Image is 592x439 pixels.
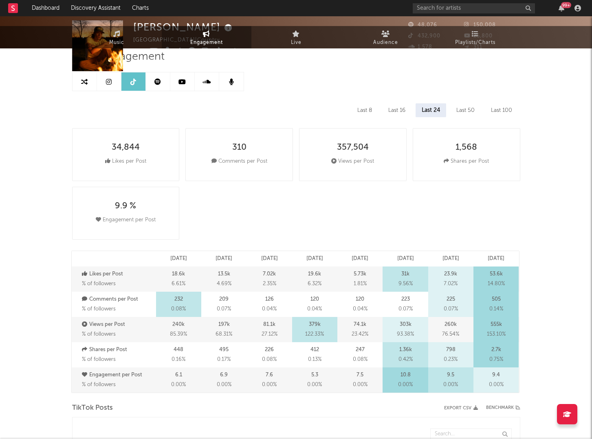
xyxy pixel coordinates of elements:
[175,370,182,380] p: 6.1
[397,254,414,264] p: [DATE]
[491,345,501,355] p: 2.7k
[263,279,276,289] span: 2.35 %
[190,38,223,48] span: Engagement
[112,143,140,153] div: 34,844
[72,26,162,48] a: Music
[489,355,503,365] span: 0.75 %
[309,320,321,330] p: 379k
[352,330,368,339] span: 23.42 %
[265,345,274,355] p: 226
[220,370,228,380] p: 6.9
[82,345,154,355] p: Shares per Post
[82,295,154,304] p: Comments per Post
[217,304,231,314] span: 0.07 %
[263,269,276,279] p: 7.02k
[455,38,495,48] span: Playlists/Charts
[310,345,319,355] p: 412
[216,254,232,264] p: [DATE]
[490,269,503,279] p: 53.6k
[398,279,413,289] span: 9.56 %
[444,355,458,365] span: 0.23 %
[489,380,504,390] span: 0.00 %
[444,279,458,289] span: 7.02 %
[291,38,302,48] span: Live
[341,26,431,48] a: Audience
[211,157,267,166] div: Comments per Post
[171,380,186,390] span: 0.00 %
[353,304,368,314] span: 0.04 %
[443,380,458,390] span: 0.00 %
[170,330,187,339] span: 85.39 %
[488,254,504,264] p: [DATE]
[82,306,116,312] span: % of followers
[219,295,229,304] p: 209
[397,330,414,339] span: 93.38 %
[431,26,520,48] a: Playlists/Charts
[491,320,502,330] p: 555k
[488,279,505,289] span: 14.80 %
[265,295,274,304] p: 126
[354,320,366,330] p: 74.1k
[450,103,481,117] div: Last 50
[356,295,364,304] p: 120
[447,295,455,304] p: 225
[172,355,185,365] span: 0.16 %
[399,345,412,355] p: 1.36k
[311,370,318,380] p: 5.3
[398,304,413,314] span: 0.07 %
[492,370,500,380] p: 9.4
[172,269,185,279] p: 18.6k
[308,279,321,289] span: 6.32 %
[561,2,571,8] div: 99 +
[242,47,256,57] button: Edit
[174,345,183,355] p: 448
[172,320,185,330] p: 240k
[456,143,477,153] div: 1,568
[353,380,368,390] span: 0.00 %
[444,304,458,314] span: 0.07 %
[446,345,456,355] p: 798
[262,355,277,365] span: 0.08 %
[82,357,116,362] span: % of followers
[447,370,454,380] p: 9.5
[444,406,478,411] button: Export CSV
[133,20,234,34] div: [PERSON_NAME]
[170,254,187,264] p: [DATE]
[109,38,124,48] span: Music
[82,269,154,279] p: Likes per Post
[401,370,411,380] p: 10.8
[72,403,113,413] span: TikTok Posts
[401,269,409,279] p: 31k
[351,103,378,117] div: Last 8
[353,355,368,365] span: 0.08 %
[216,330,232,339] span: 68.31 %
[82,320,154,330] p: Views per Post
[218,320,230,330] p: 197k
[356,345,365,355] p: 247
[171,304,186,314] span: 0.08 %
[105,157,146,166] div: Likes per Post
[217,355,231,365] span: 0.17 %
[331,157,374,166] div: Views per Post
[444,157,489,166] div: Shares per Post
[172,279,185,289] span: 6.61 %
[464,22,496,28] span: 150,008
[232,143,246,153] div: 310
[263,320,275,330] p: 81.1k
[266,370,273,380] p: 7.6
[174,295,183,304] p: 232
[408,22,437,28] span: 48,076
[373,38,398,48] span: Audience
[354,269,366,279] p: 5.73k
[489,304,503,314] span: 0.14 %
[337,143,369,153] div: 357,504
[262,380,277,390] span: 0.00 %
[217,279,231,289] span: 4.69 %
[487,330,506,339] span: 153.10 %
[82,382,116,387] span: % of followers
[310,295,319,304] p: 120
[261,254,278,264] p: [DATE]
[162,26,251,48] a: Engagement
[115,201,136,211] div: 9.9 %
[398,355,413,365] span: 0.42 %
